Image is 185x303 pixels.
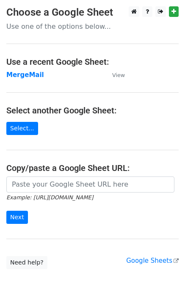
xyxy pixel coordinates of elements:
input: Paste your Google Sheet URL here [6,176,174,193]
a: View [104,71,125,79]
h3: Choose a Google Sheet [6,6,179,19]
a: Google Sheets [126,257,179,264]
input: Next [6,211,28,224]
a: MergeMail [6,71,44,79]
a: Select... [6,122,38,135]
small: Example: [URL][DOMAIN_NAME] [6,194,93,201]
h4: Select another Google Sheet: [6,105,179,116]
a: Need help? [6,256,47,269]
h4: Copy/paste a Google Sheet URL: [6,163,179,173]
small: View [112,72,125,78]
p: Use one of the options below... [6,22,179,31]
h4: Use a recent Google Sheet: [6,57,179,67]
